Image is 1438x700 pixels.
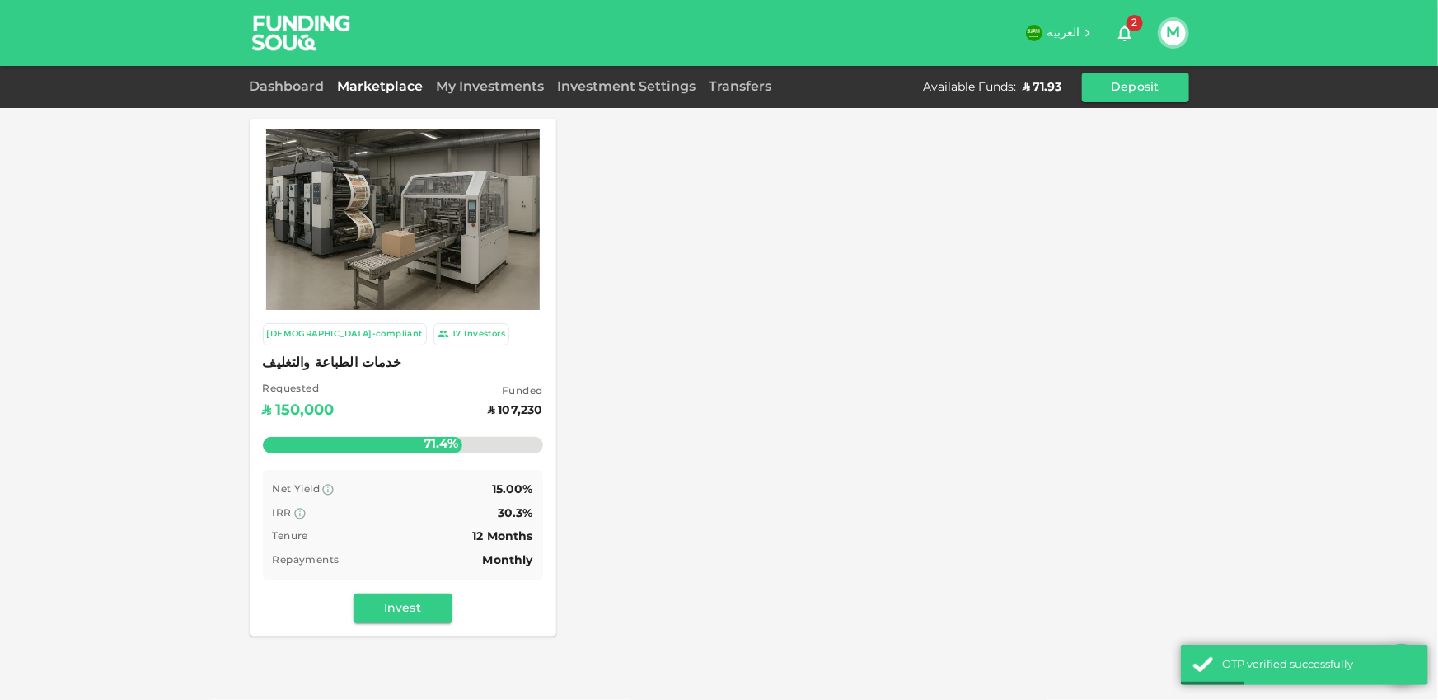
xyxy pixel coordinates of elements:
a: Investment Settings [551,81,703,93]
div: OTP verified successfully [1222,657,1416,674]
span: العربية [1047,27,1080,39]
span: Net Yield [273,485,321,495]
a: Marketplace Logo [DEMOGRAPHIC_DATA]-compliant 17Investors خدمات الطباعة والتغليف Requested ʢ150,0... [250,119,556,637]
span: Requested [263,382,335,398]
span: 15.00% [492,484,533,496]
a: Transfers [703,81,779,93]
span: Monthly [483,555,533,566]
button: 2 [1108,16,1141,49]
span: Repayments [273,556,340,566]
div: 17 [452,327,461,341]
span: Tenure [273,532,308,542]
span: 12 Months [472,531,532,543]
button: Invest [354,594,452,623]
span: خدمات الطباعة والتغليف [263,352,543,375]
img: Marketplace Logo [266,128,540,310]
button: M [1161,21,1186,45]
div: ʢ 71.93 [1023,79,1062,96]
div: Available Funds : [924,79,1017,96]
a: Dashboard [250,81,331,93]
span: 2 [1127,15,1143,31]
div: Investors [465,327,506,341]
img: flag-sa.b9a346574cdc8950dd34b50780441f57.svg [1026,25,1042,41]
button: Deposit [1082,73,1189,102]
a: Marketplace [331,81,430,93]
span: Funded [488,384,542,401]
div: [DEMOGRAPHIC_DATA]-compliant [267,327,423,341]
a: My Investments [430,81,551,93]
span: 30.3% [498,508,533,519]
span: IRR [273,509,292,519]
